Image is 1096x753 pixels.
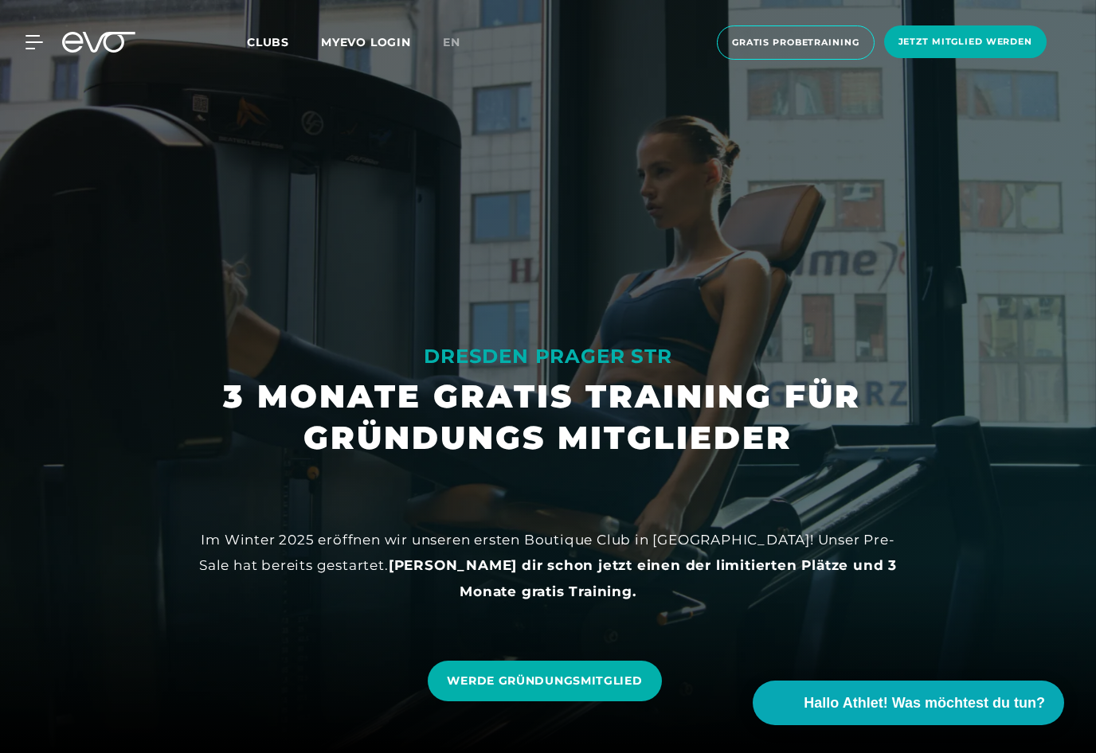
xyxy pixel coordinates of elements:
[223,376,873,458] h1: 3 MONATE GRATIS TRAINING FÜR GRÜNDUNGS MITGLIEDER
[443,33,479,52] a: en
[428,661,661,701] a: WERDE GRÜNDUNGSMITGLIED
[753,681,1064,725] button: Hallo Athlet! Was möchtest du tun?
[447,673,642,689] span: WERDE GRÜNDUNGSMITGLIED
[879,25,1051,60] a: Jetzt Mitglied werden
[223,344,873,369] div: DRESDEN PRAGER STR
[804,693,1045,714] span: Hallo Athlet! Was möchtest du tun?
[247,35,289,49] span: Clubs
[389,557,897,599] strong: [PERSON_NAME] dir schon jetzt einen der limitierten Plätze und 3 Monate gratis Training.
[321,35,411,49] a: MYEVO LOGIN
[190,527,906,604] div: Im Winter 2025 eröffnen wir unseren ersten Boutique Club in [GEOGRAPHIC_DATA]! Unser Pre-Sale hat...
[712,25,879,60] a: Gratis Probetraining
[443,35,460,49] span: en
[732,36,859,49] span: Gratis Probetraining
[898,35,1032,49] span: Jetzt Mitglied werden
[247,34,321,49] a: Clubs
